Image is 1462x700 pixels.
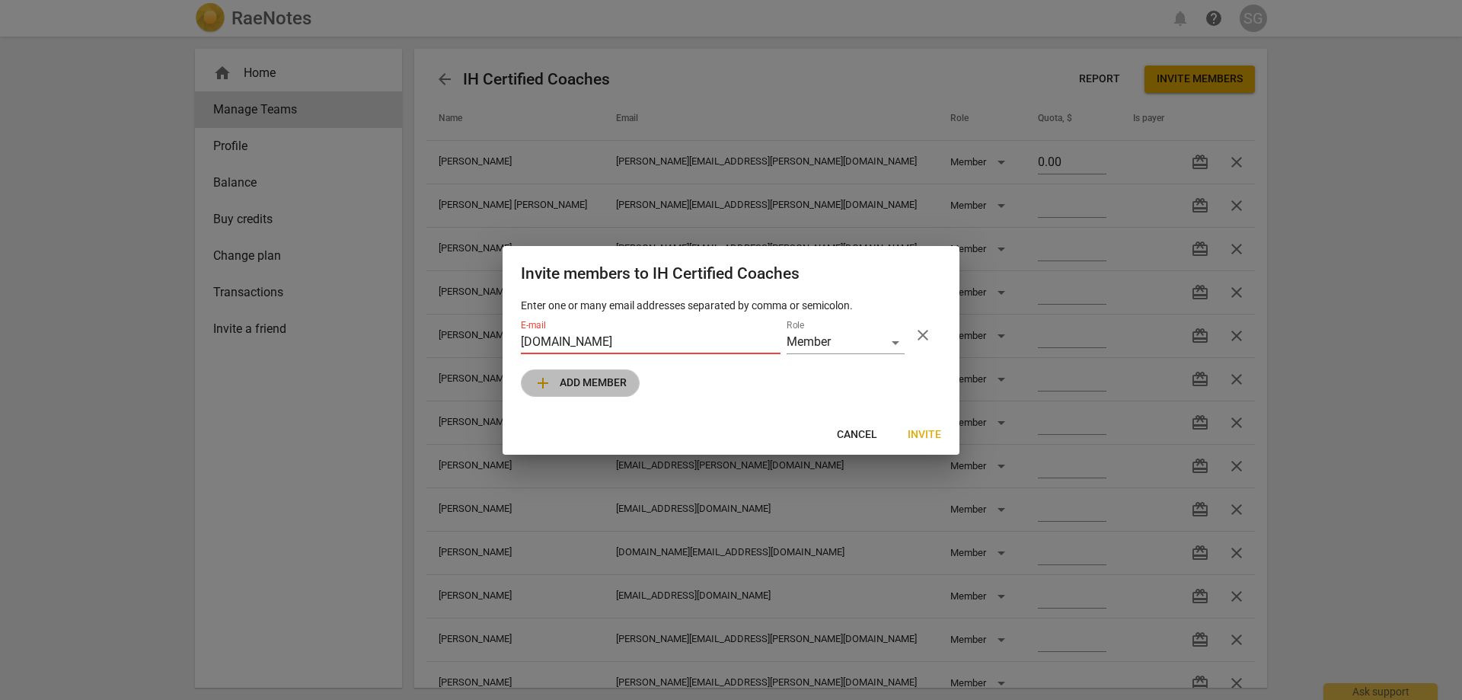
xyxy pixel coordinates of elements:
div: Member [787,332,905,354]
button: Cancel [825,421,889,449]
label: Role [787,321,804,330]
label: E-mail [521,321,546,330]
span: Invite [908,427,941,443]
span: Add member [534,374,627,392]
p: Enter one or many email addresses separated by comma or semicolon. [521,298,941,314]
button: Invite [895,421,953,449]
h2: Invite members to IH Certified Coaches [521,264,941,283]
span: close [914,326,932,344]
span: add [534,374,552,392]
span: Cancel [837,427,877,443]
button: Add [521,369,640,397]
